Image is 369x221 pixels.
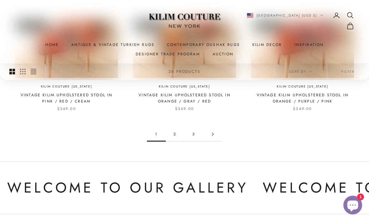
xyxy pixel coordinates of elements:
nav: Secondary navigation [236,12,354,30]
a: Kilim Couture [US_STATE] [41,84,92,89]
button: Change country or currency [247,13,324,18]
summary: Kilim Decor [252,42,282,48]
a: Auction [213,51,233,57]
p: 28 products [169,68,200,75]
sale-price: $349.00 [57,106,76,112]
button: Filter [327,63,369,80]
inbox-online-store-chat: Shopify online store chat [341,196,364,216]
button: Switch to compact product images [31,63,36,80]
nav: Pagination navigation [147,127,222,142]
button: Sort by [275,63,327,80]
a: Kilim Couture [US_STATE] [159,84,210,89]
a: Antique & Vintage Turkish Rugs [71,42,154,48]
a: Go to page 2 [166,127,184,141]
p: Welcome to Our Gallery [4,176,245,199]
nav: Primary navigation [15,42,354,58]
a: Vintage Kilim Upholstered Stool in Orange / Gray / Red [133,92,236,105]
sale-price: $349.00 [293,106,312,112]
a: Home [45,42,59,48]
a: Vintage Kilim Upholstered Stool in Orange / Purple / Pink [251,92,354,105]
span: [GEOGRAPHIC_DATA] (USD $) [256,13,317,18]
button: Switch to larger product images [9,63,15,80]
img: Logo of Kilim Couture New York [145,6,224,36]
sale-price: $349.00 [175,106,194,112]
img: United States [247,13,253,18]
a: Go to page 3 [184,127,203,141]
a: Vintage Kilim Upholstered Stool in Pink / Red / Cream [15,92,118,105]
a: Kilim Couture [US_STATE] [277,84,328,89]
span: Sort by [289,69,312,74]
a: Designer Trade Program [136,51,200,57]
a: Contemporary Oushak Rugs [167,42,240,48]
span: 1 [147,127,166,141]
button: Switch to smaller product images [20,63,26,80]
a: Go to page 2 [203,127,222,141]
a: Inspiration [295,42,324,48]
